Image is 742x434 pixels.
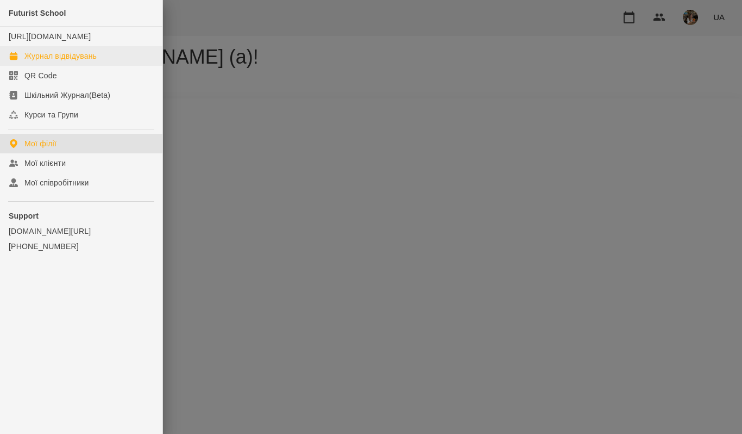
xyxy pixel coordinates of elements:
[24,90,110,101] div: Шкільний Журнал(Beta)
[9,9,66,17] span: Futurist School
[24,109,78,120] div: Курси та Групи
[24,158,66,169] div: Мої клієнти
[24,51,97,61] div: Журнал відвідувань
[9,226,154,237] a: [DOMAIN_NAME][URL]
[24,177,89,188] div: Мої співробітники
[9,210,154,221] p: Support
[9,32,91,41] a: [URL][DOMAIN_NAME]
[24,138,56,149] div: Мої філії
[9,241,154,252] a: [PHONE_NUMBER]
[24,70,57,81] div: QR Code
